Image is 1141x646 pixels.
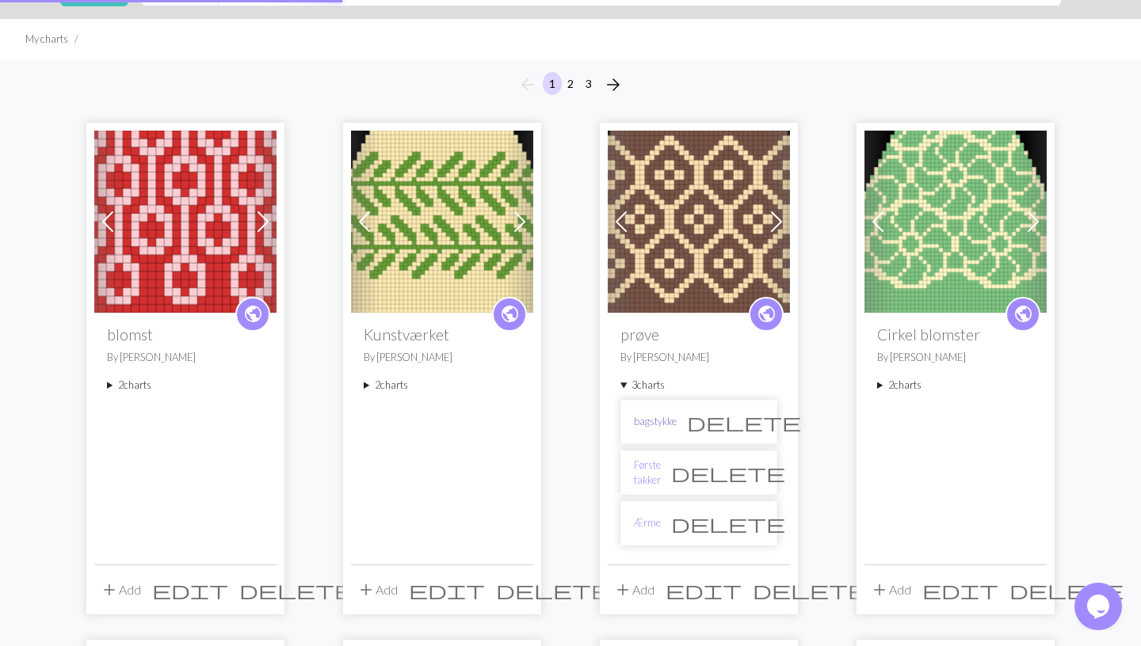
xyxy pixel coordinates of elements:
[235,297,270,332] a: public
[753,579,867,601] span: delete
[757,298,777,330] i: public
[608,131,790,313] img: bagstykke
[243,298,263,330] i: public
[357,579,376,601] span: add
[1013,298,1033,330] i: public
[604,75,623,94] i: Next
[94,212,277,227] a: front og bag
[152,579,228,601] span: edit
[25,32,68,47] li: My charts
[94,131,277,313] img: front og bag
[877,378,1034,393] summary: 2charts
[634,458,661,488] a: Første takker
[608,575,660,605] button: Add
[364,378,521,393] summary: 2charts
[1074,583,1125,630] iframe: chat widget
[922,580,998,599] i: Edit
[107,325,264,344] h2: blomst
[351,212,533,227] a: front og bag
[1004,575,1129,605] button: Delete
[671,462,785,484] span: delete
[364,350,521,365] p: By [PERSON_NAME]
[870,579,889,601] span: add
[608,212,790,227] a: bagstykke
[561,72,580,95] button: 2
[512,72,629,97] nav: Page navigation
[747,575,872,605] button: Delete
[490,575,616,605] button: Delete
[403,575,490,605] button: Edit
[671,512,785,534] span: delete
[409,580,485,599] i: Edit
[543,72,562,95] button: 1
[152,580,228,599] i: Edit
[917,575,1004,605] button: Edit
[234,575,359,605] button: Delete
[597,72,629,97] button: Next
[666,580,742,599] i: Edit
[1006,297,1040,332] a: public
[634,515,661,530] a: Ærme
[604,74,623,96] span: arrow_forward
[1013,302,1033,326] span: public
[877,325,1034,344] h2: Cirkel blomster
[687,411,801,433] span: delete
[107,350,264,365] p: By [PERSON_NAME]
[147,575,234,605] button: Edit
[620,378,777,393] summary: 3charts
[613,579,632,601] span: add
[661,508,796,538] button: Delete chart
[677,407,811,437] button: Delete chart
[107,378,264,393] summary: 2charts
[877,350,1034,365] p: By [PERSON_NAME]
[364,325,521,344] h2: Kunstværket
[243,302,263,326] span: public
[500,298,520,330] i: public
[634,414,677,429] a: bagstykke
[660,575,747,605] button: Edit
[496,579,610,601] span: delete
[864,212,1047,227] a: Front og bag
[864,131,1047,313] img: Front og bag
[666,579,742,601] span: edit
[351,575,403,605] button: Add
[409,579,485,601] span: edit
[620,350,777,365] p: By [PERSON_NAME]
[500,302,520,326] span: public
[749,297,784,332] a: public
[239,579,353,601] span: delete
[579,72,598,95] button: 3
[1009,579,1124,601] span: delete
[620,325,777,344] h2: prøve
[661,458,796,488] button: Delete chart
[864,575,917,605] button: Add
[100,579,119,601] span: add
[922,579,998,601] span: edit
[94,575,147,605] button: Add
[351,131,533,313] img: front og bag
[492,297,527,332] a: public
[757,302,777,326] span: public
